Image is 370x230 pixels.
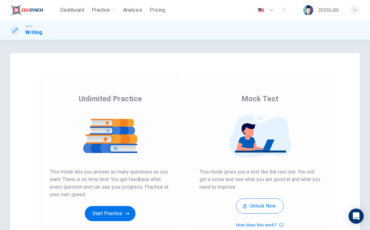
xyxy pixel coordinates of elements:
button: Dashboard [58,4,87,16]
button: Start Practice [85,206,136,221]
img: Profile picture [303,5,313,15]
span: Analysis [123,6,142,14]
span: IELTS [25,24,32,29]
span: This mode gives you a test like the real one. You will get a score and see what you are good at a... [199,168,321,191]
span: Dashboard [60,6,84,14]
span: This mode lets you answer as many questions as you want. There is no time limit. You get feedback... [50,168,171,198]
span: Mock Test [241,94,278,104]
div: Open Intercom Messenger [349,209,364,224]
button: Unlock Now [236,198,284,214]
button: Analysis [121,4,145,16]
button: Pricing [147,4,168,16]
span: Pricing [150,6,165,14]
h1: Writing [25,29,42,36]
div: 2025SJ00059 MEERTHIKHA A/P [PERSON_NAME] [318,6,342,14]
a: EduSynch logo [10,4,58,16]
button: Practice [89,4,118,16]
img: en [257,8,265,13]
span: Practice [92,6,110,14]
img: EduSynch logo [10,4,43,16]
span: Unlimited Practice [79,94,142,104]
button: How does this work? [236,221,284,229]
